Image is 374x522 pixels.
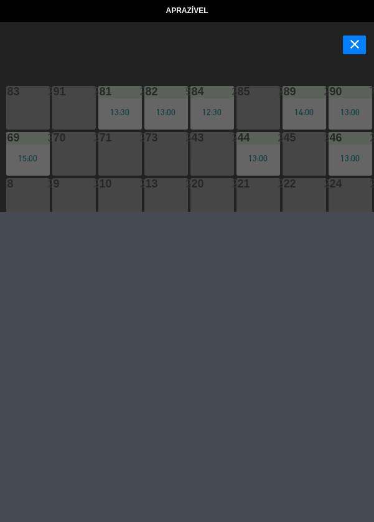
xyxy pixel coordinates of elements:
div: 7 [370,86,372,97]
i: close [347,37,362,52]
div: 13:00 [329,154,372,163]
div: 46 [330,132,330,143]
div: 83 [7,86,8,97]
div: 2 [93,178,95,189]
div: 15:00 [6,154,50,163]
div: 2 [93,86,95,97]
div: 13:00 [236,154,280,163]
div: 2 [231,132,233,143]
div: 2 [324,86,325,97]
div: 12:30 [190,108,234,116]
div: 2 [185,132,187,143]
div: 2 [231,86,233,97]
div: 24 [330,178,330,189]
div: 13:00 [144,108,188,116]
div: 2 [278,132,279,143]
div: 2 [278,178,279,189]
div: 2 [324,178,325,189]
div: 2 [278,86,279,97]
div: 90 [330,86,330,97]
div: 2 [47,86,49,97]
div: 2 [139,178,141,189]
button: close [343,36,366,54]
div: 8 [7,178,8,189]
div: 2 [370,178,372,189]
div: 2 [231,178,233,189]
div: 2 [370,132,372,143]
div: 3 [47,132,49,143]
div: 2 [324,132,325,143]
div: 2 [185,178,187,189]
span: Aprazível [166,5,208,17]
div: 2 [93,132,95,143]
div: 2 [139,86,141,97]
div: 5 [185,86,187,97]
div: 13:00 [329,108,372,116]
div: 13:30 [98,108,142,116]
div: 2 [47,178,49,189]
div: 69 [7,132,8,143]
div: 2 [139,132,141,143]
div: 14:00 [283,108,326,116]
